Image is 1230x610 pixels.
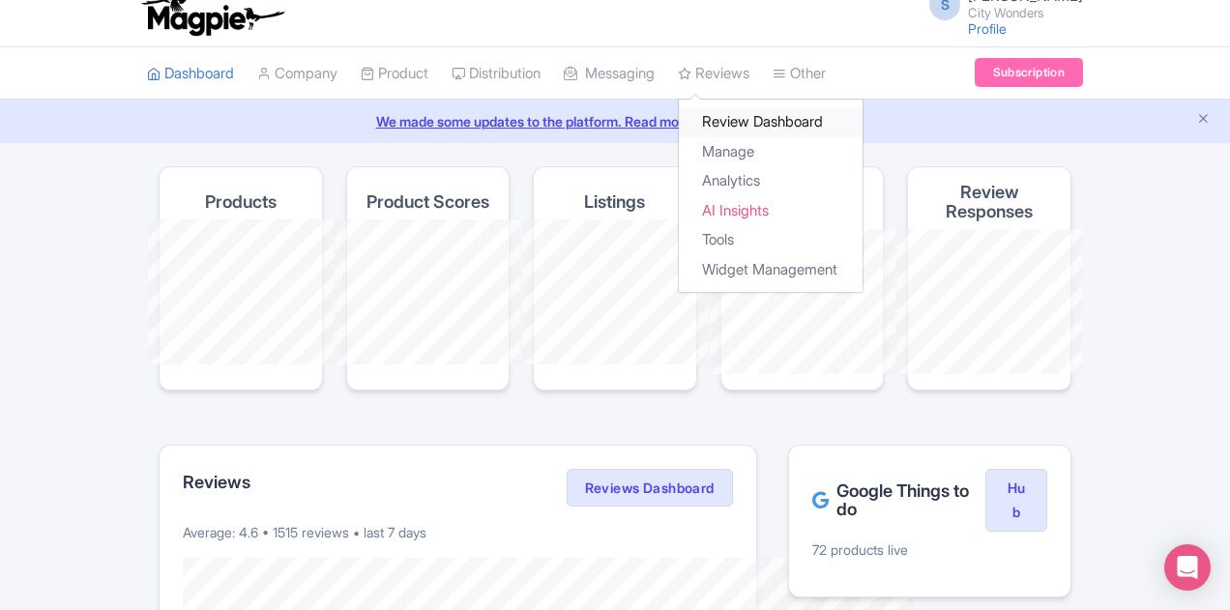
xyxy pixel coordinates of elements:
[773,47,826,101] a: Other
[679,107,863,137] a: Review Dashboard
[679,196,863,226] a: AI Insights
[679,255,863,285] a: Widget Management
[812,481,985,520] h2: Google Things to do
[147,47,234,101] a: Dashboard
[205,192,277,212] h4: Products
[968,7,1083,19] small: City Wonders
[1196,109,1211,131] button: Close announcement
[567,469,733,508] a: Reviews Dashboard
[183,522,733,542] p: Average: 4.6 • 1515 reviews • last 7 days
[985,469,1047,533] a: Hub
[968,20,1007,37] a: Profile
[584,192,645,212] h4: Listings
[1164,544,1211,591] div: Open Intercom Messenger
[812,539,1047,560] p: 72 products live
[452,47,541,101] a: Distribution
[12,111,1218,131] a: We made some updates to the platform. Read more about the new layout
[679,137,863,167] a: Manage
[923,183,1055,221] h4: Review Responses
[183,473,250,492] h2: Reviews
[679,166,863,196] a: Analytics
[366,192,489,212] h4: Product Scores
[679,225,863,255] a: Tools
[678,47,749,101] a: Reviews
[361,47,428,101] a: Product
[975,58,1083,87] a: Subscription
[564,47,655,101] a: Messaging
[257,47,337,101] a: Company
